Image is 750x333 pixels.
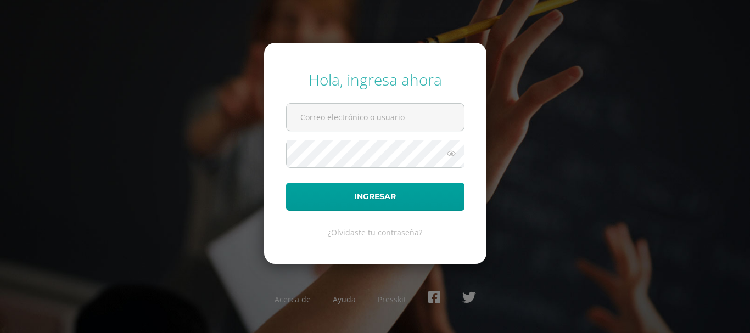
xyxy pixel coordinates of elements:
[286,69,464,90] div: Hola, ingresa ahora
[328,227,422,238] a: ¿Olvidaste tu contraseña?
[287,104,464,131] input: Correo electrónico o usuario
[378,294,406,304] a: Presskit
[275,294,311,304] a: Acerca de
[333,294,356,304] a: Ayuda
[286,183,464,211] button: Ingresar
